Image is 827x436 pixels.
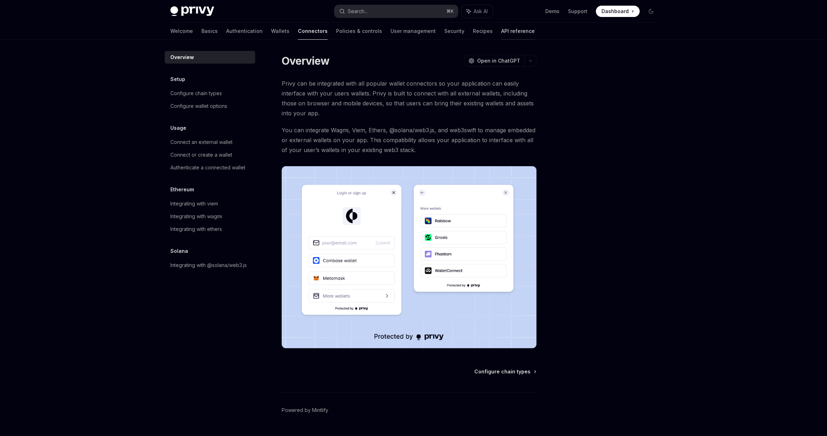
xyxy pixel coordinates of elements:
span: ⌘ K [446,8,454,14]
a: Demo [545,8,559,15]
a: Authentication [226,23,263,40]
div: Authenticate a connected wallet [170,163,245,172]
h5: Solana [170,247,188,255]
div: Search... [348,7,368,16]
a: Welcome [170,23,193,40]
img: Connectors3 [282,166,536,348]
h5: Ethereum [170,185,194,194]
a: Integrating with viem [165,197,255,210]
span: Privy can be integrated with all popular wallet connectors so your application can easily interfa... [282,79,536,118]
button: Open in ChatGPT [464,55,524,67]
a: Configure wallet options [165,100,255,112]
div: Integrating with ethers [170,225,222,233]
a: Connect or create a wallet [165,149,255,161]
a: Support [568,8,587,15]
a: Connectors [298,23,328,40]
a: Wallets [271,23,289,40]
a: Configure chain types [474,368,536,375]
div: Connect an external wallet [170,138,233,146]
a: Dashboard [596,6,640,17]
a: Authenticate a connected wallet [165,161,255,174]
div: Overview [170,53,194,62]
div: Configure wallet options [170,102,227,110]
button: Toggle dark mode [645,6,657,17]
a: Integrating with @solana/web3.js [165,259,255,272]
a: Configure chain types [165,87,255,100]
button: Search...⌘K [334,5,458,18]
a: Overview [165,51,255,64]
a: Integrating with ethers [165,223,255,236]
div: Configure chain types [170,89,222,98]
img: dark logo [170,6,214,16]
span: Configure chain types [474,368,530,375]
a: Powered by Mintlify [282,407,328,414]
span: You can integrate Wagmi, Viem, Ethers, @solana/web3.js, and web3swift to manage embedded or exter... [282,125,536,155]
h5: Setup [170,75,185,83]
a: Recipes [473,23,493,40]
h5: Usage [170,124,186,132]
span: Dashboard [602,8,629,15]
a: Connect an external wallet [165,136,255,149]
span: Open in ChatGPT [477,57,520,64]
a: Security [444,23,464,40]
a: Integrating with wagmi [165,210,255,223]
span: Ask AI [474,8,488,15]
button: Ask AI [462,5,493,18]
a: Policies & controls [336,23,382,40]
a: API reference [501,23,535,40]
div: Integrating with viem [170,199,218,208]
div: Integrating with @solana/web3.js [170,261,247,269]
div: Integrating with wagmi [170,212,222,221]
div: Connect or create a wallet [170,151,232,159]
h1: Overview [282,54,329,67]
a: User management [391,23,436,40]
a: Basics [201,23,218,40]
